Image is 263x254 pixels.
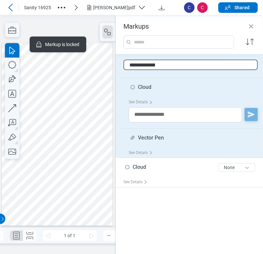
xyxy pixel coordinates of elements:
span: C [184,2,195,13]
span: 1 of 1 [53,230,86,241]
span: 55% [114,230,130,241]
div: Markup is locked [35,40,80,48]
span: C [197,2,208,13]
button: [PERSON_NAME]pdf [85,2,151,13]
button: Close [247,22,255,30]
span: Sanity 16925 [24,4,51,11]
span: Cloud [133,164,146,170]
button: Continuous Page Layout [23,230,36,241]
div: See Details [129,148,155,158]
button: Shared [218,2,258,13]
div: See Details [123,177,150,187]
h3: Markups [123,22,149,30]
span: Vector Pen [138,135,164,141]
button: Download [156,2,167,13]
span: Shared [234,4,250,11]
button: Zoom Out [103,230,114,241]
div: See Details [129,97,155,107]
div: [PERSON_NAME]pdf [93,4,135,11]
button: Single Page Layout [10,230,23,241]
button: None [218,163,255,172]
span: Cloud [138,84,151,90]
